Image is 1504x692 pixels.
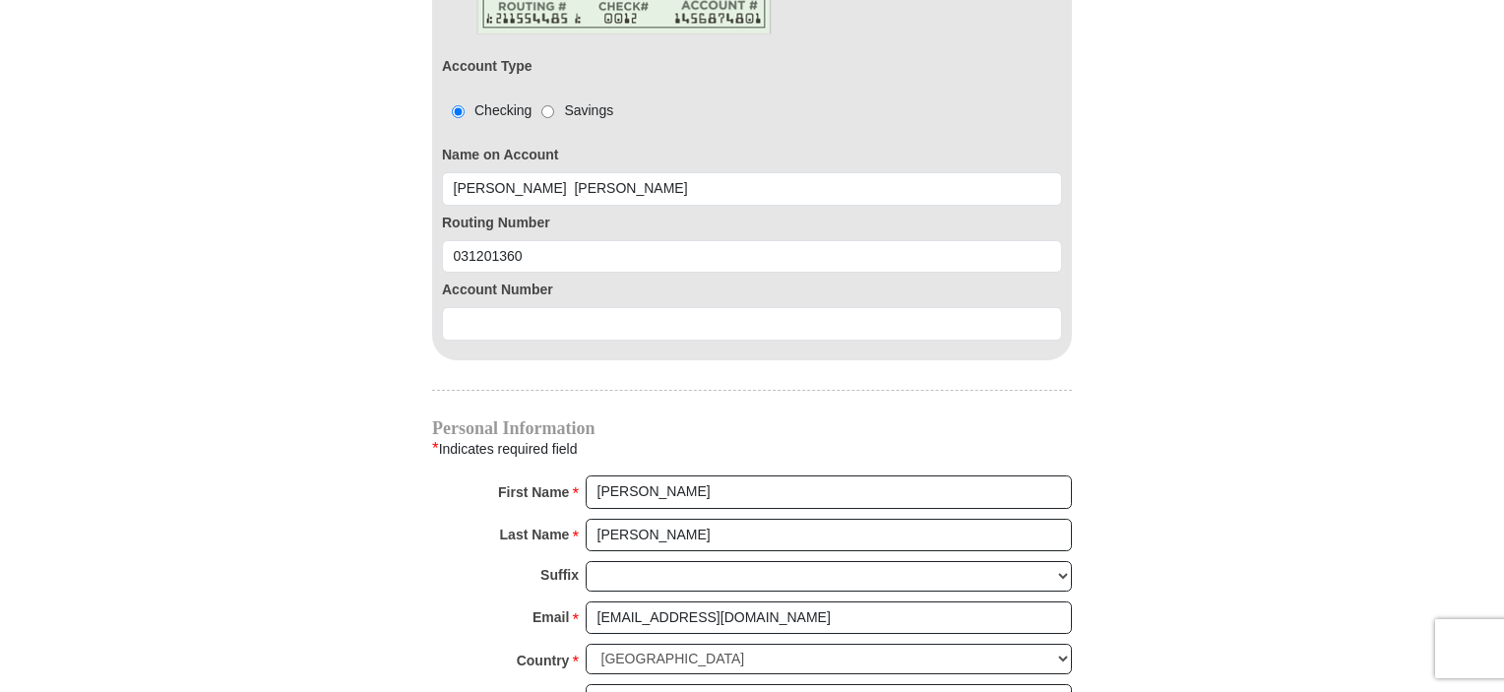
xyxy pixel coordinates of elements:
[442,56,533,77] label: Account Type
[432,436,1072,462] div: Indicates required field
[500,521,570,548] strong: Last Name
[432,420,1072,436] h4: Personal Information
[442,213,1062,233] label: Routing Number
[442,145,1062,165] label: Name on Account
[498,478,569,506] strong: First Name
[517,647,570,674] strong: Country
[442,280,1062,300] label: Account Number
[533,603,569,631] strong: Email
[540,561,579,589] strong: Suffix
[442,100,613,121] div: Checking Savings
